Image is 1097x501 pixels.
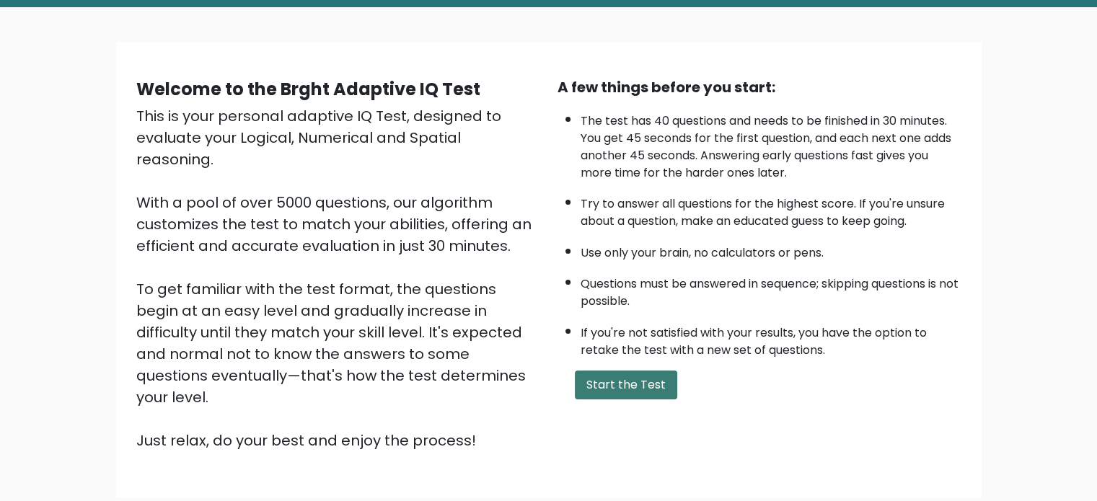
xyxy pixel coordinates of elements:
[581,317,961,359] li: If you're not satisfied with your results, you have the option to retake the test with a new set ...
[581,188,961,230] li: Try to answer all questions for the highest score. If you're unsure about a question, make an edu...
[136,77,480,101] b: Welcome to the Brght Adaptive IQ Test
[558,76,961,98] div: A few things before you start:
[581,105,961,182] li: The test has 40 questions and needs to be finished in 30 minutes. You get 45 seconds for the firs...
[581,237,961,262] li: Use only your brain, no calculators or pens.
[575,371,677,399] button: Start the Test
[581,268,961,310] li: Questions must be answered in sequence; skipping questions is not possible.
[136,105,540,451] div: This is your personal adaptive IQ Test, designed to evaluate your Logical, Numerical and Spatial ...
